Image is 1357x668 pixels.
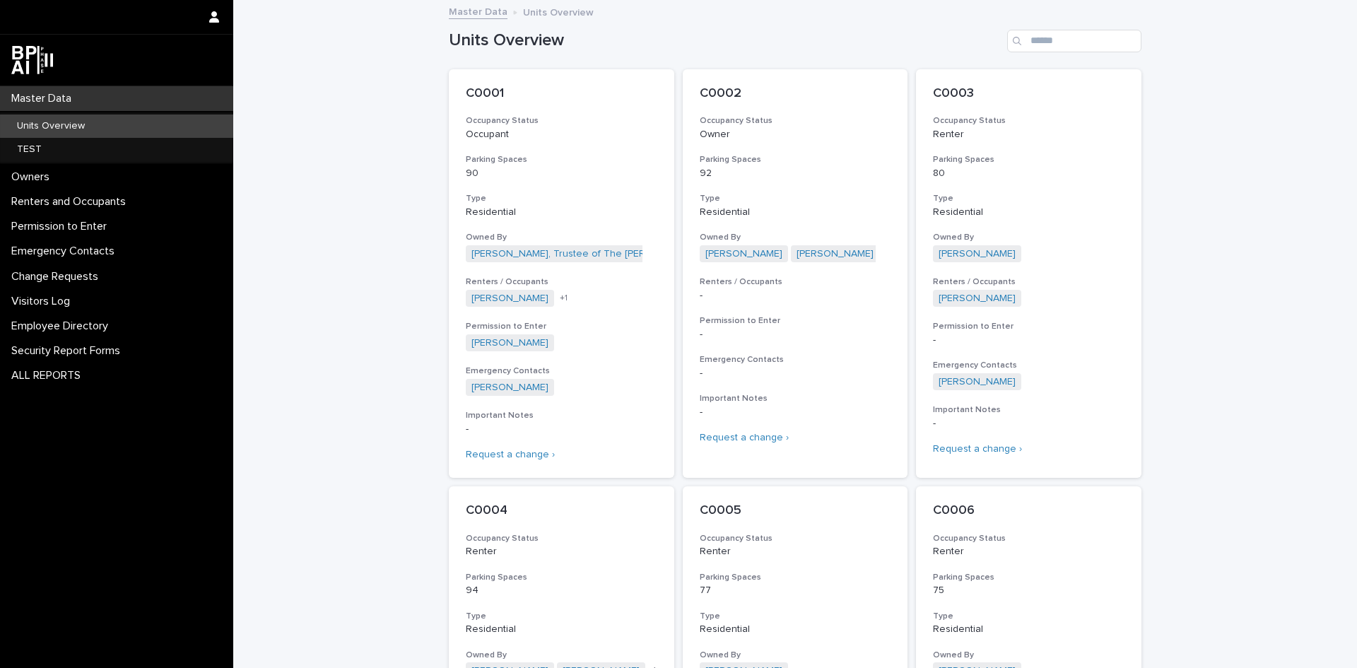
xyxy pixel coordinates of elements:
[933,418,1124,430] p: -
[700,546,891,558] p: Renter
[6,369,92,382] p: ALL REPORTS
[466,193,657,204] h3: Type
[466,365,657,377] h3: Emergency Contacts
[700,168,891,180] p: 92
[700,315,891,327] h3: Permission to Enter
[916,69,1141,478] a: C0003Occupancy StatusRenterParking Spaces80TypeResidentialOwned By[PERSON_NAME] Renters / Occupan...
[700,533,891,544] h3: Occupancy Status
[449,30,1001,51] h1: Units Overview
[933,206,1124,218] p: Residential
[466,321,657,332] h3: Permission to Enter
[933,611,1124,622] h3: Type
[700,232,891,243] h3: Owned By
[6,295,81,308] p: Visitors Log
[471,382,548,394] a: [PERSON_NAME]
[933,321,1124,332] h3: Permission to Enter
[700,611,891,622] h3: Type
[560,294,568,303] span: + 1
[466,115,657,127] h3: Occupancy Status
[466,533,657,544] h3: Occupancy Status
[6,120,96,132] p: Units Overview
[700,276,891,288] h3: Renters / Occupants
[700,368,891,380] p: -
[700,572,891,583] h3: Parking Spaces
[700,585,891,597] p: 77
[700,503,891,519] p: C0005
[683,69,908,478] a: C0002Occupancy StatusOwnerParking Spaces92TypeResidentialOwned By[PERSON_NAME] [PERSON_NAME] Rent...
[6,220,118,233] p: Permission to Enter
[466,168,657,180] p: 90
[471,248,840,260] a: [PERSON_NAME], Trustee of The [PERSON_NAME] Revocable Trust dated [DATE]
[939,293,1016,305] a: [PERSON_NAME]
[700,154,891,165] h3: Parking Spaces
[466,546,657,558] p: Renter
[700,193,891,204] h3: Type
[933,404,1124,416] h3: Important Notes
[6,143,53,156] p: TEST
[449,3,507,19] a: Master Data
[6,245,126,258] p: Emergency Contacts
[939,376,1016,388] a: [PERSON_NAME]
[797,248,874,260] a: [PERSON_NAME]
[933,154,1124,165] h3: Parking Spaces
[466,86,657,102] p: C0001
[700,206,891,218] p: Residential
[466,585,657,597] p: 94
[933,334,1124,346] p: -
[466,611,657,622] h3: Type
[933,503,1124,519] p: C0006
[700,329,891,341] p: -
[700,393,891,404] h3: Important Notes
[933,585,1124,597] p: 75
[466,423,657,435] p: -
[6,92,83,105] p: Master Data
[933,444,1022,454] a: Request a change ›
[933,360,1124,371] h3: Emergency Contacts
[471,293,548,305] a: [PERSON_NAME]
[933,129,1124,141] p: Renter
[705,248,782,260] a: [PERSON_NAME]
[466,154,657,165] h3: Parking Spaces
[700,115,891,127] h3: Occupancy Status
[700,433,789,443] a: Request a change ›
[933,546,1124,558] p: Renter
[700,290,891,302] p: -
[6,170,61,184] p: Owners
[466,276,657,288] h3: Renters / Occupants
[700,623,891,635] p: Residential
[700,86,891,102] p: C0002
[939,248,1016,260] a: [PERSON_NAME]
[466,572,657,583] h3: Parking Spaces
[933,623,1124,635] p: Residential
[466,450,555,459] a: Request a change ›
[933,232,1124,243] h3: Owned By
[466,503,657,519] p: C0004
[466,410,657,421] h3: Important Notes
[466,623,657,635] p: Residential
[700,129,891,141] p: Owner
[933,168,1124,180] p: 80
[933,115,1124,127] h3: Occupancy Status
[471,337,548,349] a: [PERSON_NAME]
[6,270,110,283] p: Change Requests
[933,572,1124,583] h3: Parking Spaces
[933,193,1124,204] h3: Type
[700,650,891,661] h3: Owned By
[933,86,1124,102] p: C0003
[6,320,119,333] p: Employee Directory
[933,276,1124,288] h3: Renters / Occupants
[466,129,657,141] p: Occupant
[6,195,137,209] p: Renters and Occupants
[933,533,1124,544] h3: Occupancy Status
[700,406,891,418] p: -
[933,650,1124,661] h3: Owned By
[523,4,594,19] p: Units Overview
[466,232,657,243] h3: Owned By
[466,650,657,661] h3: Owned By
[1007,30,1141,52] input: Search
[466,206,657,218] p: Residential
[6,344,131,358] p: Security Report Forms
[700,354,891,365] h3: Emergency Contacts
[11,46,53,74] img: dwgmcNfxSF6WIOOXiGgu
